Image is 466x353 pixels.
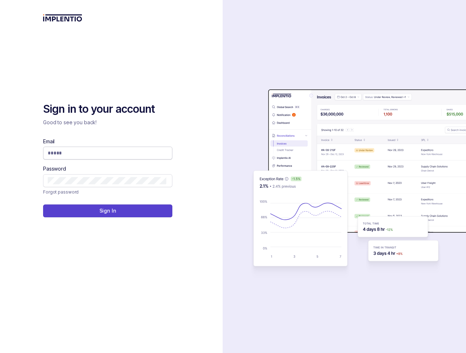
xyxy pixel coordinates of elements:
[43,165,66,172] label: Password
[43,119,172,126] p: Good to see you back!
[99,207,116,214] p: Sign In
[43,14,82,22] img: logo
[43,102,172,116] h2: Sign in to your account
[43,189,79,196] a: Link Forgot password
[43,204,172,217] button: Sign In
[43,138,55,145] label: Email
[43,189,79,196] p: Forgot password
